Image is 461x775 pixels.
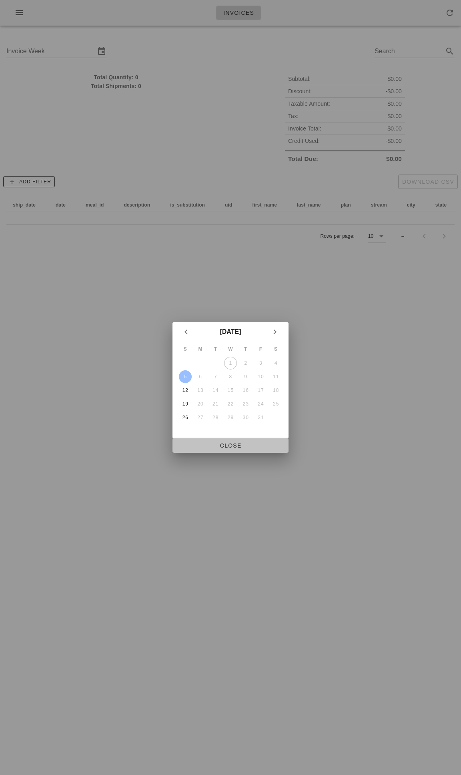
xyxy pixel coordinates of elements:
button: Previous month [179,325,193,339]
button: 5 [179,370,192,383]
div: 26 [179,415,192,420]
button: Next month [268,325,282,339]
div: 19 [179,401,192,407]
th: W [223,342,238,356]
button: [DATE] [216,324,244,340]
th: T [239,342,253,356]
button: 19 [179,398,192,410]
button: 12 [179,384,192,397]
button: 26 [179,411,192,424]
div: 5 [179,374,192,379]
th: T [208,342,222,356]
div: 12 [179,387,192,393]
th: S [178,342,192,356]
span: Close [179,442,282,449]
th: S [269,342,283,356]
button: Close [172,438,289,453]
th: M [193,342,208,356]
th: F [254,342,268,356]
